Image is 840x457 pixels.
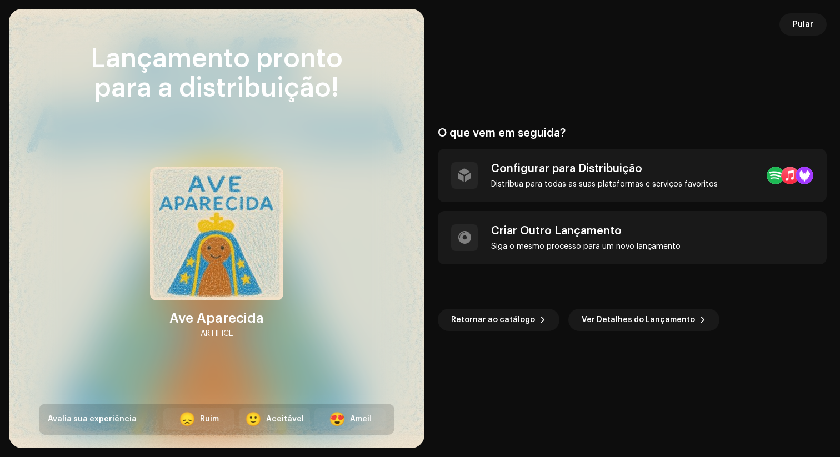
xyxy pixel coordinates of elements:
button: Retornar ao catálogo [438,309,559,331]
div: Amei! [350,414,372,425]
button: Pular [779,13,827,36]
div: Ruim [200,414,219,425]
div: Siga o mesmo processo para um novo lançamento [491,242,681,251]
re-a-post-create-item: Configurar para Distribuição [438,149,827,202]
div: 🙂 [245,413,262,426]
button: Ver Detalhes do Lançamento [568,309,719,331]
div: 😞 [179,413,196,426]
div: Distribua para todas as suas plataformas e serviços favoritos [491,180,718,189]
span: Ver Detalhes do Lançamento [582,309,695,331]
div: Lançamento pronto para a distribuição! [39,44,394,103]
span: Pular [793,13,813,36]
img: 92338a9b-ef33-4aff-a7ae-e0cb2639b11a [150,167,283,300]
re-a-post-create-item: Criar Outro Lançamento [438,211,827,264]
div: Aceitável [266,414,304,425]
div: ARTIFICE [201,327,233,340]
div: Criar Outro Lançamento [491,224,681,238]
div: 😍 [329,413,346,426]
div: Configurar para Distribuição [491,162,718,175]
span: Avalia sua experiência [48,415,137,423]
div: Ave Aparecida [169,309,264,327]
div: O que vem em seguida? [438,127,827,140]
span: Retornar ao catálogo [451,309,535,331]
